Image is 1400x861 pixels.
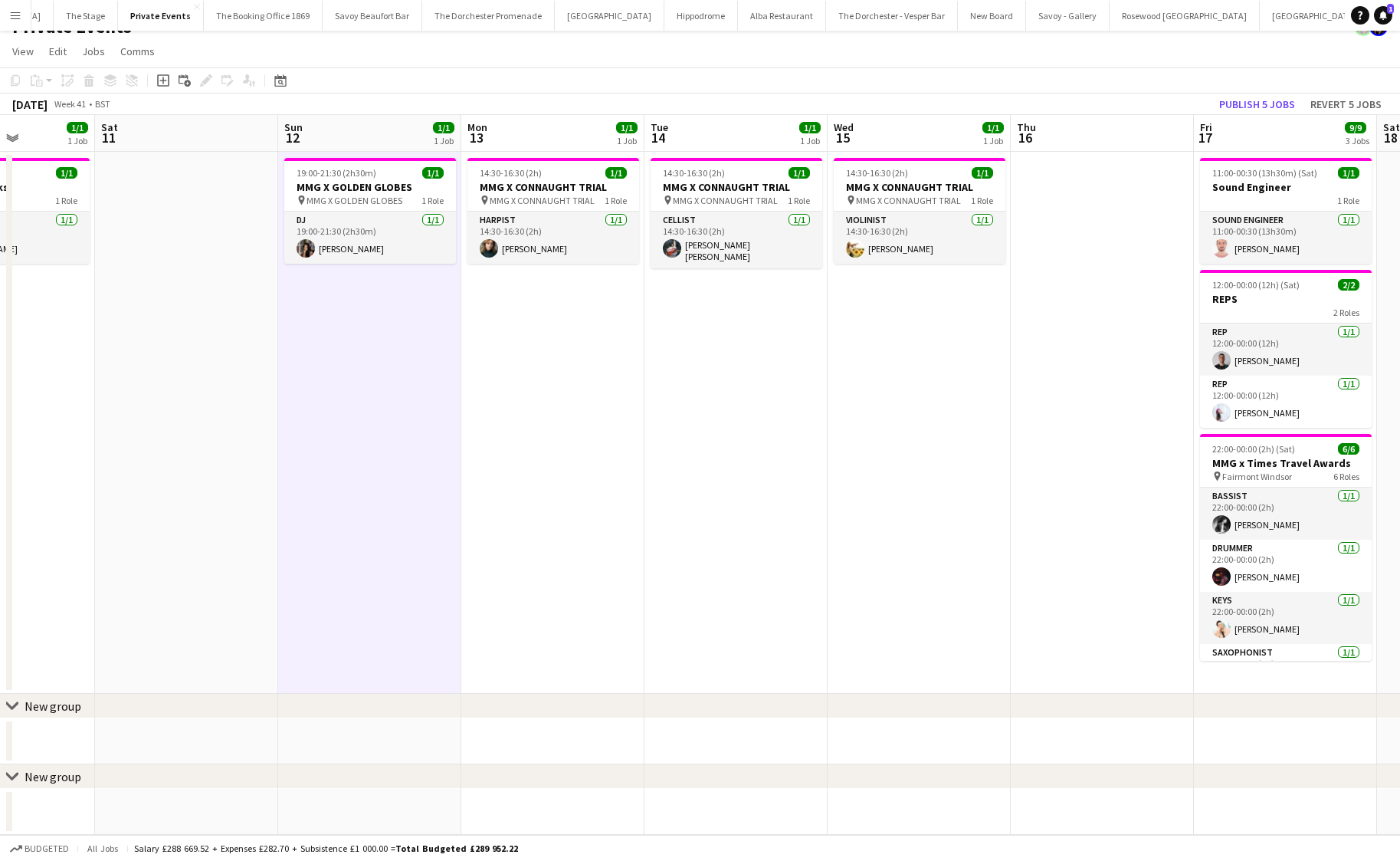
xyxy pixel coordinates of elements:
span: MMG X CONNAUGHT TRIAL [490,195,595,206]
h3: MMG X CONNAUGHT TRIAL [467,180,639,194]
span: View [12,44,34,58]
app-job-card: 22:00-00:00 (2h) (Sat)6/6MMG x Times Travel Awards Fairmont Windsor6 RolesBassist1/122:00-00:00 (... [1200,434,1372,661]
app-job-card: 12:00-00:00 (12h) (Sat)2/2REPS2 RolesRep1/112:00-00:00 (12h)[PERSON_NAME]Rep1/112:00-00:00 (12h)[... [1200,270,1372,428]
span: 1/1 [616,122,638,133]
span: 1/1 [56,167,77,179]
h3: MMG x Times Travel Awards [1200,456,1372,470]
span: 1 Role [971,195,993,206]
app-card-role: Cellist1/114:30-16:30 (2h)[PERSON_NAME] [PERSON_NAME] [651,212,822,268]
span: Mon [467,120,487,134]
button: Rosewood [GEOGRAPHIC_DATA] [1110,1,1260,31]
app-job-card: 11:00-00:30 (13h30m) (Sat)1/1Sound Engineer1 RoleSound Engineer1/111:00-00:30 (13h30m)[PERSON_NAME] [1200,158,1372,264]
span: 1/1 [1338,167,1359,179]
app-card-role: Violinist1/114:30-16:30 (2h)[PERSON_NAME] [834,212,1005,264]
a: Comms [114,41,161,61]
app-card-role: Bassist1/122:00-00:00 (2h)[PERSON_NAME] [1200,488,1372,540]
span: 14:30-16:30 (2h) [663,167,725,179]
span: 14 [648,129,668,146]
div: 3 Jobs [1346,135,1369,146]
span: 1/1 [789,167,810,179]
h3: MMG X CONNAUGHT TRIAL [651,180,822,194]
span: 12:00-00:00 (12h) (Sat) [1212,279,1300,291]
span: 2 Roles [1333,307,1359,318]
span: 14:30-16:30 (2h) [846,167,908,179]
div: 19:00-21:30 (2h30m)1/1MMG X GOLDEN GLOBES MMG X GOLDEN GLOBES1 RoleDJ1/119:00-21:30 (2h30m)[PERSO... [284,158,456,264]
span: Week 41 [51,98,89,110]
span: 14:30-16:30 (2h) [480,167,542,179]
button: Publish 5 jobs [1213,94,1301,114]
span: 1/1 [433,122,454,133]
span: Fairmont Windsor [1222,471,1292,482]
a: Jobs [76,41,111,61]
button: The Stage [54,1,118,31]
span: 6 Roles [1333,471,1359,482]
div: 1 Job [800,135,820,146]
h3: MMG X GOLDEN GLOBES [284,180,456,194]
span: 1/1 [67,122,88,133]
button: New Board [958,1,1026,31]
div: BST [95,98,110,110]
a: Edit [43,41,73,61]
span: 12 [282,129,303,146]
span: Jobs [82,44,105,58]
app-card-role: Sound Engineer1/111:00-00:30 (13h30m)[PERSON_NAME] [1200,212,1372,264]
span: 17 [1198,129,1212,146]
div: 1 Job [617,135,637,146]
span: Fri [1200,120,1212,134]
div: 1 Job [67,135,87,146]
span: 1/1 [982,122,1004,133]
app-job-card: 14:30-16:30 (2h)1/1MMG X CONNAUGHT TRIAL MMG X CONNAUGHT TRIAL1 RoleHarpist1/114:30-16:30 (2h)[PE... [467,158,639,264]
div: 1 Job [983,135,1003,146]
span: MMG X CONNAUGHT TRIAL [856,195,961,206]
app-card-role: DJ1/119:00-21:30 (2h30m)[PERSON_NAME] [284,212,456,264]
span: 19:00-21:30 (2h30m) [297,167,376,179]
span: 1/1 [799,122,821,133]
span: 11 [99,129,118,146]
h3: Sound Engineer [1200,180,1372,194]
span: Sun [284,120,303,134]
app-job-card: 14:30-16:30 (2h)1/1MMG X CONNAUGHT TRIAL MMG X CONNAUGHT TRIAL1 RoleCellist1/114:30-16:30 (2h)[PE... [651,158,822,268]
button: Alba Restaurant [738,1,826,31]
app-card-role: Keys1/122:00-00:00 (2h)[PERSON_NAME] [1200,592,1372,644]
span: 1 Role [421,195,444,206]
button: Private Events [118,1,204,31]
span: 15 [831,129,854,146]
span: 11:00-00:30 (13h30m) (Sat) [1212,167,1317,179]
button: Savoy Beaufort Bar [323,1,422,31]
div: Salary £288 669.52 + Expenses £282.70 + Subsistence £1 000.00 = [134,843,518,854]
span: Comms [120,44,155,58]
button: [GEOGRAPHIC_DATA] [555,1,664,31]
a: 1 [1374,6,1392,25]
span: 22:00-00:00 (2h) (Sat) [1212,443,1295,455]
button: Hippodrome [664,1,738,31]
span: Total Budgeted £289 952.22 [395,843,518,854]
span: Edit [49,44,67,58]
button: Revert 5 jobs [1304,94,1388,114]
span: 1 Role [55,195,77,206]
h3: MMG X CONNAUGHT TRIAL [834,180,1005,194]
span: Tue [651,120,668,134]
span: All jobs [84,843,121,854]
span: 1 [1387,4,1394,14]
div: 14:30-16:30 (2h)1/1MMG X CONNAUGHT TRIAL MMG X CONNAUGHT TRIAL1 RoleViolinist1/114:30-16:30 (2h)[... [834,158,1005,264]
button: The Booking Office 1869 [204,1,323,31]
span: 1/1 [422,167,444,179]
span: 1/1 [605,167,627,179]
span: Wed [834,120,854,134]
button: Savoy - Gallery [1026,1,1110,31]
button: The Dorchester - Vesper Bar [826,1,958,31]
a: View [6,41,40,61]
span: MMG X CONNAUGHT TRIAL [673,195,778,206]
app-card-role: Rep1/112:00-00:00 (12h)[PERSON_NAME] [1200,376,1372,428]
button: The Dorchester Promenade [422,1,555,31]
span: 9/9 [1345,122,1366,133]
span: 1 Role [605,195,627,206]
div: 1 Job [434,135,454,146]
h3: REPS [1200,292,1372,306]
app-card-role: Saxophonist1/122:00-00:00 (2h) [1200,644,1372,696]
